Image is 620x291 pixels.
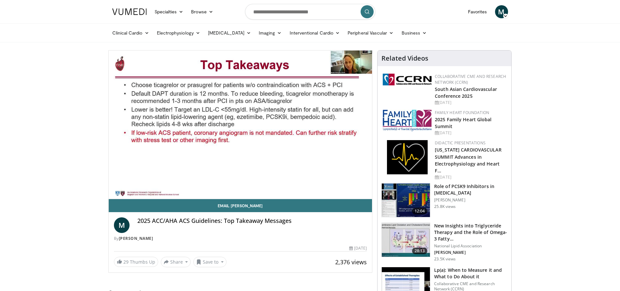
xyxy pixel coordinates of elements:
[383,74,432,85] img: a04ee3ba-8487-4636-b0fb-5e8d268f3737.png.150x105_q85_autocrop_double_scale_upscale_version-0.2.png
[435,174,506,180] div: [DATE]
[382,223,430,257] img: 45ea033d-f728-4586-a1ce-38957b05c09e.150x105_q85_crop-smart_upscale.jpg
[335,258,367,266] span: 2,376 views
[383,110,432,131] img: 96363db5-6b1b-407f-974b-715268b29f70.jpeg.150x105_q85_autocrop_double_scale_upscale_version-0.2.jpg
[109,51,372,199] video-js: Video Player
[434,197,507,203] p: [PERSON_NAME]
[381,54,428,62] h4: Related Videos
[398,26,431,39] a: Business
[435,130,506,136] div: [DATE]
[382,183,430,217] img: 3346fd73-c5f9-4d1f-bb16-7b1903aae427.150x105_q85_crop-smart_upscale.jpg
[434,183,507,196] h3: Role of PCSK9 Inhibitors in [MEDICAL_DATA]
[435,140,506,146] div: Didactic Presentations
[123,259,129,265] span: 29
[153,26,204,39] a: Electrophysiology
[255,26,286,39] a: Imaging
[161,257,191,267] button: Share
[112,8,147,15] img: VuMedi Logo
[464,5,491,18] a: Favorites
[108,26,153,39] a: Clinical Cardio
[137,217,367,225] h4: 2025 ACC/AHA ACS Guidelines: Top Takeaway Messages
[435,100,506,106] div: [DATE]
[286,26,344,39] a: Interventional Cardio
[434,223,507,242] h3: New Insights into Triglyceride Therapy and the Role of Omega-3 Fatty…
[434,204,456,209] p: 25.8K views
[109,199,372,212] a: Email [PERSON_NAME]
[435,86,497,99] a: South Asian Cardiovascular Conference 2025
[381,223,507,262] a: 28:13 New Insights into Triglyceride Therapy and the Role of Omega-3 Fatty… National Lipid Associ...
[495,5,508,18] a: M
[434,267,507,280] h3: Lp(a): When to Measure it and What to Do About it
[114,217,130,233] a: M
[434,243,507,249] p: National Lipid Association
[344,26,397,39] a: Peripheral Vascular
[245,4,375,20] input: Search topics, interventions
[119,236,153,241] a: [PERSON_NAME]
[387,140,428,174] img: 1860aa7a-ba06-47e3-81a4-3dc728c2b4cf.png.150x105_q85_autocrop_double_scale_upscale_version-0.2.png
[434,250,507,255] p: [PERSON_NAME]
[412,248,428,254] span: 28:13
[434,256,456,262] p: 23.5K views
[187,5,217,18] a: Browse
[381,183,507,218] a: 12:04 Role of PCSK9 Inhibitors in [MEDICAL_DATA] [PERSON_NAME] 25.8K views
[114,236,367,241] div: By
[435,147,502,173] a: [US_STATE] CARDIOVASCULAR SUMMIT Advances in Electrophysiology and Heart F…
[412,208,428,214] span: 12:04
[204,26,255,39] a: [MEDICAL_DATA]
[435,74,506,85] a: Collaborative CME and Research Network (CCRN)
[435,110,489,115] a: Family Heart Foundation
[193,257,227,267] button: Save to
[435,116,491,129] a: 2025 Family Heart Global Summit
[114,257,158,267] a: 29 Thumbs Up
[151,5,187,18] a: Specialties
[349,245,367,251] div: [DATE]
